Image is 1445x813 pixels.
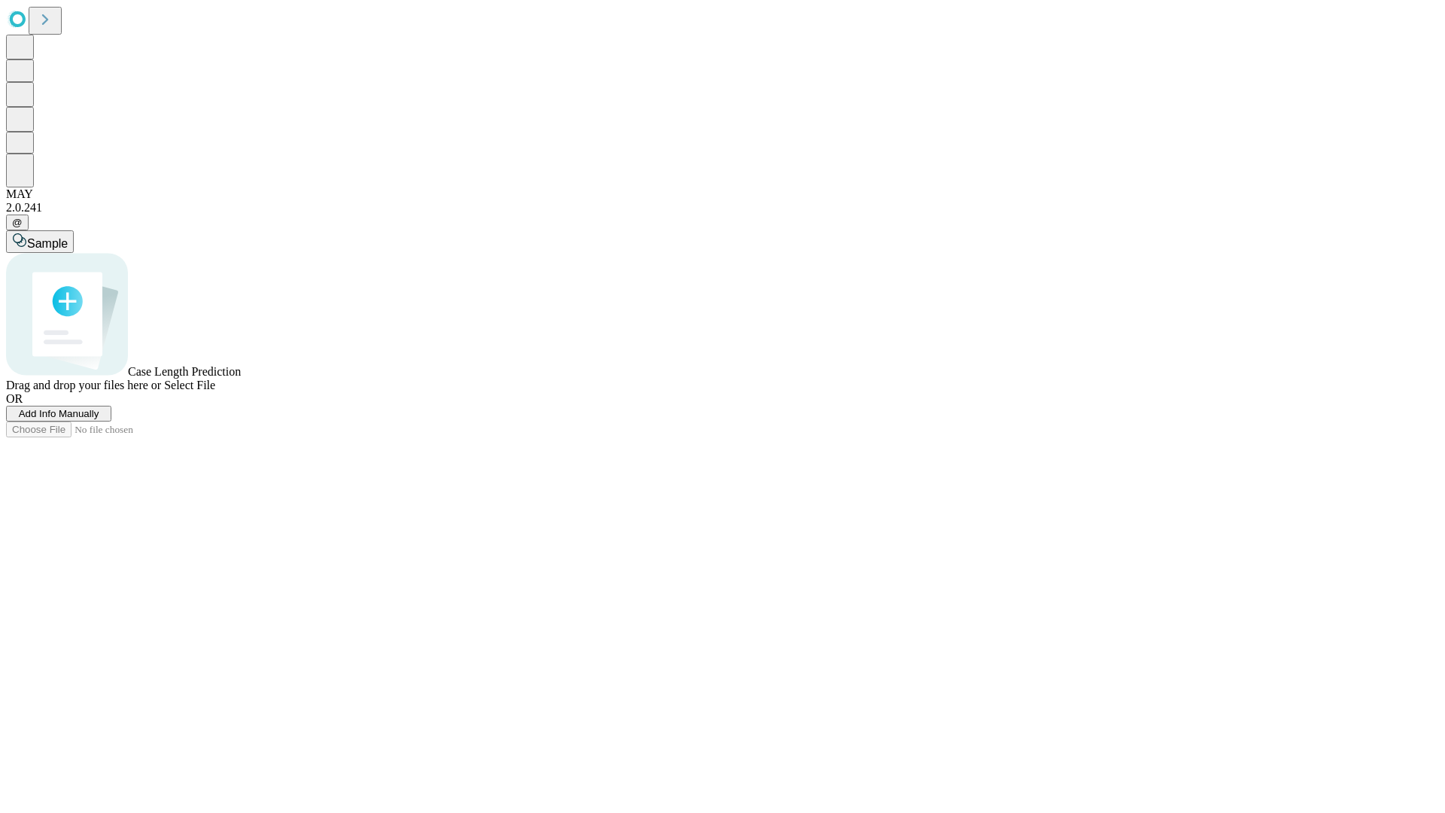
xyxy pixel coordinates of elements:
span: @ [12,217,23,228]
button: @ [6,215,29,230]
span: OR [6,392,23,405]
span: Sample [27,237,68,250]
button: Add Info Manually [6,406,111,422]
div: MAY [6,187,1439,201]
span: Drag and drop your files here or [6,379,161,391]
span: Select File [164,379,215,391]
span: Add Info Manually [19,408,99,419]
span: Case Length Prediction [128,365,241,378]
button: Sample [6,230,74,253]
div: 2.0.241 [6,201,1439,215]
